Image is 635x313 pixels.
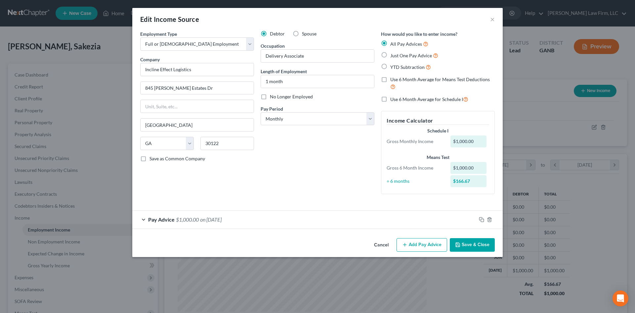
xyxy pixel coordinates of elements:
span: Spouse [302,31,317,36]
h5: Income Calculator [387,117,489,125]
span: on [DATE] [200,216,222,223]
input: Unit, Suite, etc... [141,100,254,113]
label: How would you like to enter income? [381,30,457,37]
span: Pay Advice [148,216,175,223]
span: YTD Subtraction [390,64,425,70]
span: Use 6 Month Average for Schedule I [390,96,463,102]
label: Occupation [261,42,285,49]
div: Means Test [387,154,489,161]
span: Use 6 Month Average for Means Test Deductions [390,77,490,82]
span: Company [140,57,160,62]
label: Length of Employment [261,68,307,75]
div: $166.67 [450,175,487,187]
div: Schedule I [387,128,489,134]
span: $1,000.00 [176,216,199,223]
input: Enter zip... [200,137,254,150]
div: $1,000.00 [450,135,487,147]
input: ex: 2 years [261,75,374,88]
button: Add Pay Advice [397,238,447,252]
div: Edit Income Source [140,15,199,24]
input: Enter city... [141,119,254,131]
button: Save & Close [450,238,495,252]
span: Just One Pay Advice [390,53,432,58]
div: Open Intercom Messenger [613,290,628,306]
span: Pay Period [261,106,283,112]
span: No Longer Employed [270,94,313,99]
div: Gross 6 Month Income [383,165,447,171]
button: × [490,15,495,23]
input: Enter address... [141,82,254,94]
span: Debtor [270,31,285,36]
span: Save as Common Company [149,156,205,161]
div: $1,000.00 [450,162,487,174]
button: Cancel [369,239,394,252]
div: ÷ 6 months [383,178,447,184]
span: All Pay Advices [390,41,422,47]
span: Employment Type [140,31,177,37]
input: Search company by name... [140,63,254,76]
div: Gross Monthly Income [383,138,447,145]
input: -- [261,50,374,62]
